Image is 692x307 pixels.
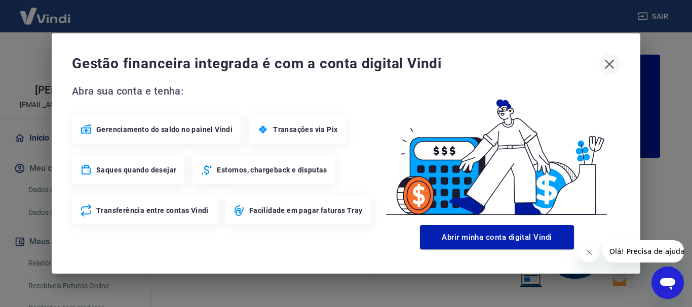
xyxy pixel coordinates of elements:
[72,83,374,99] span: Abra sua conta e tenha:
[603,240,684,262] iframe: Message from company
[420,225,574,249] button: Abrir minha conta digital Vindi
[579,242,599,262] iframe: Close message
[651,267,684,299] iframe: Button to launch messaging window
[96,165,176,175] span: Saques quando desejar
[96,205,209,215] span: Transferência entre contas Vindi
[6,7,85,15] span: Olá! Precisa de ajuda?
[249,205,363,215] span: Facilidade em pagar faturas Tray
[217,165,327,175] span: Estornos, chargeback e disputas
[72,54,599,74] span: Gestão financeira integrada é com a conta digital Vindi
[273,124,337,135] span: Transações via Pix
[374,83,620,221] img: Good Billing
[96,124,233,135] span: Gerenciamento do saldo no painel Vindi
